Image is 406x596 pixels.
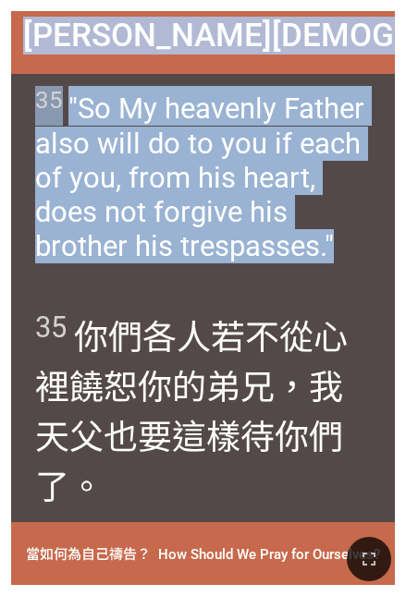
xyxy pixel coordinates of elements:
[35,318,348,507] wg5216: 各人
[35,368,343,507] wg80: ，我
[35,310,67,345] sup: 35
[35,418,343,507] wg3962: 也要
[35,86,63,114] sup: 35
[35,418,343,507] wg2032: 父
[35,368,343,507] wg863: 你的
[35,86,371,262] span: "So My heavenly Father also will do to you if each of you, from his heart, does not forgive his b...
[35,310,371,509] span: 你們
[35,418,343,507] wg2532: 這樣
[35,418,343,507] wg3450: 天
[35,468,104,507] wg5213: 了。
[35,368,343,507] wg2588: 饒恕
[35,368,343,507] wg846: 弟兄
